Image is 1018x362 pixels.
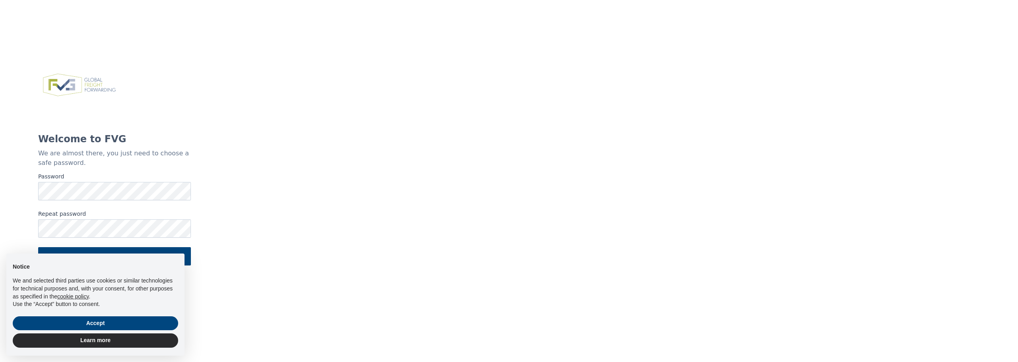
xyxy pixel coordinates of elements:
a: cookie policy [57,293,89,300]
p: We are almost there, you just need to choose a safe password. [38,149,191,168]
p: Use the “Accept” button to consent. [13,300,178,308]
label: Password [38,172,191,180]
img: FVG - Global freight forwarding [38,69,120,101]
h1: Welcome to FVG [38,133,191,145]
p: We and selected third parties use cookies or similar technologies for technical purposes and, wit... [13,277,178,300]
h2: Notice [13,263,178,271]
button: Accept [13,316,178,331]
button: Learn more [13,333,178,348]
label: Repeat password [38,210,191,218]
